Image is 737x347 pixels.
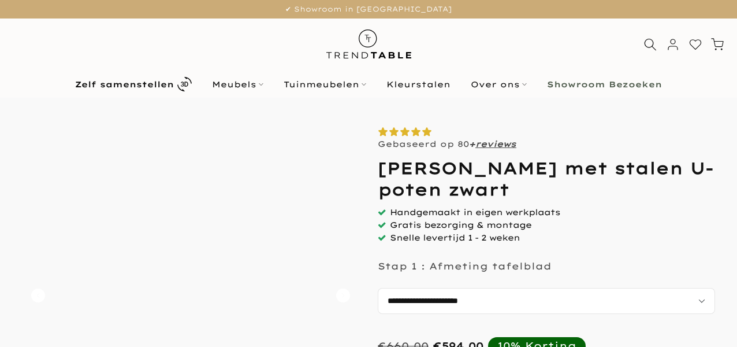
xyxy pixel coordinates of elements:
[390,232,520,243] span: Snelle levertijd 1 - 2 weken
[547,80,662,88] b: Showroom Bezoeken
[75,80,174,88] b: Zelf samenstellen
[14,3,723,16] p: ✔ Showroom in [GEOGRAPHIC_DATA]
[461,77,537,91] a: Over ons
[475,139,516,149] a: reviews
[390,207,560,217] span: Handgemaakt in eigen werkplaats
[318,19,419,70] img: trend-table
[274,77,377,91] a: Tuinmeubelen
[537,77,672,91] a: Showroom Bezoeken
[378,260,552,272] p: Stap 1 : Afmeting tafelblad
[469,139,475,149] strong: +
[336,289,350,302] button: Carousel Next Arrow
[378,139,516,149] p: Gebaseerd op 80
[1,288,59,346] iframe: toggle-frame
[65,74,202,94] a: Zelf samenstellen
[202,77,274,91] a: Meubels
[377,77,461,91] a: Kleurstalen
[378,158,715,200] h1: [PERSON_NAME] met stalen U-poten zwart
[390,220,531,230] span: Gratis bezorging & montage
[378,288,715,314] select: autocomplete="off"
